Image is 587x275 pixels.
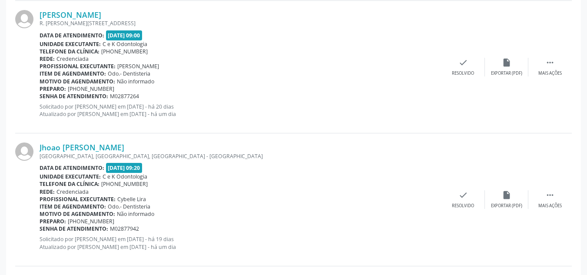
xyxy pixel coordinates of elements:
b: Unidade executante: [40,40,101,48]
div: Mais ações [538,203,562,209]
a: [PERSON_NAME] [40,10,101,20]
b: Item de agendamento: [40,70,106,77]
div: Mais ações [538,70,562,76]
span: Cybelle Lira [117,195,146,203]
span: Odo.- Dentisteria [108,70,150,77]
b: Preparo: [40,218,66,225]
b: Item de agendamento: [40,203,106,210]
img: img [15,142,33,161]
span: Não informado [117,78,154,85]
span: [PHONE_NUMBER] [68,218,114,225]
b: Motivo de agendamento: [40,210,115,218]
div: [GEOGRAPHIC_DATA], [GEOGRAPHIC_DATA], [GEOGRAPHIC_DATA] - [GEOGRAPHIC_DATA] [40,152,441,160]
span: C e K Odontologia [103,40,147,48]
div: Exportar (PDF) [491,70,522,76]
a: Jhoao [PERSON_NAME] [40,142,124,152]
b: Senha de atendimento: [40,93,108,100]
span: [PHONE_NUMBER] [101,180,148,188]
span: [PHONE_NUMBER] [101,48,148,55]
b: Rede: [40,55,55,63]
i: insert_drive_file [502,190,511,200]
b: Preparo: [40,85,66,93]
span: M02877264 [110,93,139,100]
span: Credenciada [56,188,89,195]
b: Profissional executante: [40,63,116,70]
b: Data de atendimento: [40,32,104,39]
div: R. [PERSON_NAME][STREET_ADDRESS] [40,20,441,27]
div: Resolvido [452,203,474,209]
b: Motivo de agendamento: [40,78,115,85]
i: insert_drive_file [502,58,511,67]
b: Rede: [40,188,55,195]
p: Solicitado por [PERSON_NAME] em [DATE] - há 20 dias Atualizado por [PERSON_NAME] em [DATE] - há u... [40,103,441,118]
p: Solicitado por [PERSON_NAME] em [DATE] - há 19 dias Atualizado por [PERSON_NAME] em [DATE] - há u... [40,235,441,250]
span: Credenciada [56,55,89,63]
i:  [545,190,555,200]
img: img [15,10,33,28]
b: Data de atendimento: [40,164,104,172]
span: [PHONE_NUMBER] [68,85,114,93]
i:  [545,58,555,67]
i: check [458,190,468,200]
div: Exportar (PDF) [491,203,522,209]
i: check [458,58,468,67]
span: [DATE] 09:00 [106,30,143,40]
b: Profissional executante: [40,195,116,203]
span: [DATE] 09:20 [106,163,143,173]
span: [PERSON_NAME] [117,63,159,70]
b: Telefone da clínica: [40,48,99,55]
span: Não informado [117,210,154,218]
b: Unidade executante: [40,173,101,180]
b: Senha de atendimento: [40,225,108,232]
span: Odo.- Dentisteria [108,203,150,210]
span: C e K Odontologia [103,173,147,180]
div: Resolvido [452,70,474,76]
b: Telefone da clínica: [40,180,99,188]
span: M02877942 [110,225,139,232]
